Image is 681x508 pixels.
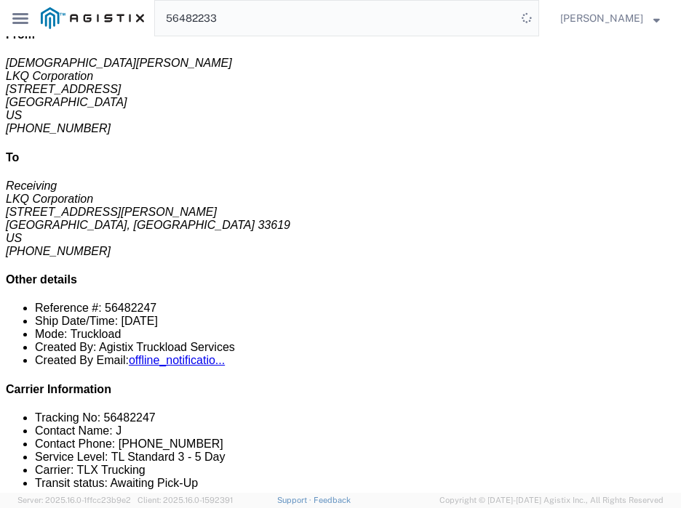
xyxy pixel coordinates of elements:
[277,496,314,504] a: Support
[439,494,664,507] span: Copyright © [DATE]-[DATE] Agistix Inc., All Rights Reserved
[560,10,643,26] span: Joey Vernier
[155,1,517,36] input: Search for shipment number, reference number
[314,496,351,504] a: Feedback
[559,9,661,27] button: [PERSON_NAME]
[41,7,144,29] img: logo
[17,496,131,504] span: Server: 2025.16.0-1ffcc23b9e2
[138,496,233,504] span: Client: 2025.16.0-1592391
